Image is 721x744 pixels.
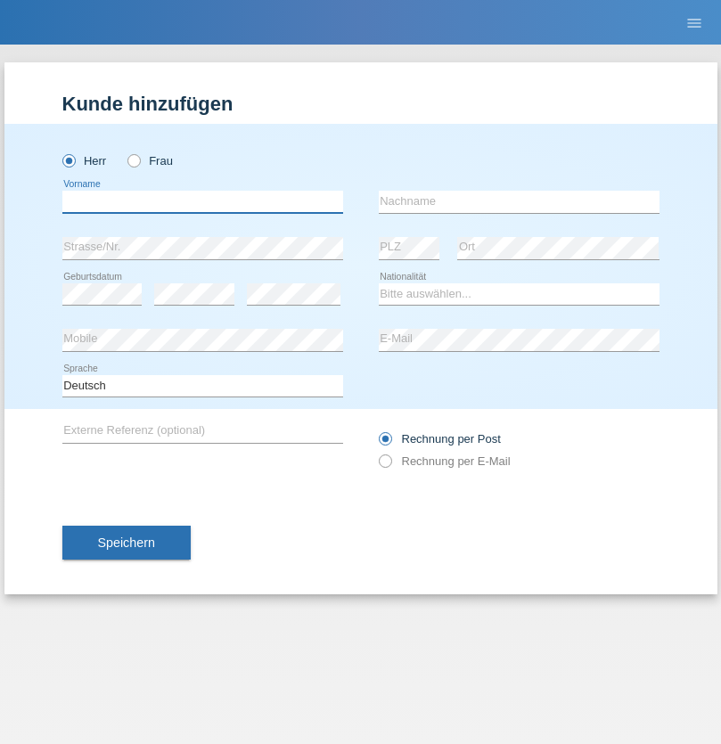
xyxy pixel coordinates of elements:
label: Rechnung per Post [379,432,501,446]
span: Speichern [98,536,155,550]
i: menu [685,14,703,32]
input: Frau [127,154,139,166]
input: Rechnung per Post [379,432,390,454]
label: Frau [127,154,173,168]
button: Speichern [62,526,191,560]
h1: Kunde hinzufügen [62,93,660,115]
label: Rechnung per E-Mail [379,454,511,468]
input: Rechnung per E-Mail [379,454,390,477]
a: menu [676,17,712,28]
input: Herr [62,154,74,166]
label: Herr [62,154,107,168]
